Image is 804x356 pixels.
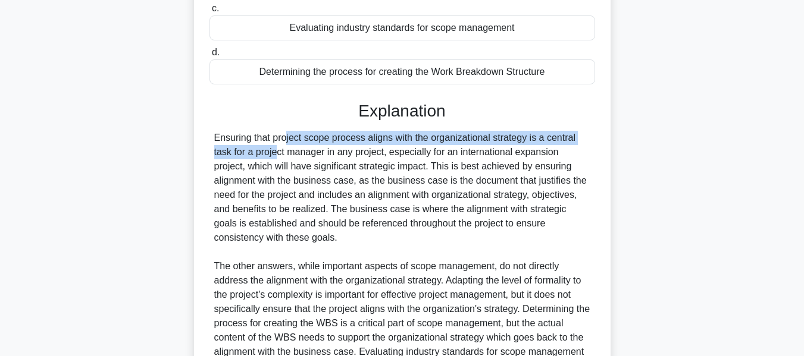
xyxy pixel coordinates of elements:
[209,15,595,40] div: Evaluating industry standards for scope management
[212,3,219,13] span: c.
[209,59,595,84] div: Determining the process for creating the Work Breakdown Structure
[217,101,588,121] h3: Explanation
[212,47,220,57] span: d.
